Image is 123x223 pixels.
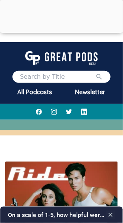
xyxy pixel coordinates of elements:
[20,72,95,81] input: Search by Title
[8,83,61,101] a: All Podcasts
[25,51,98,65] img: GreatPods
[8,211,115,220] button: Show survey - On a scale of 1-5, how helpful were the reviews on the website?
[66,83,115,101] a: Newsletter
[8,212,106,219] span: On a scale of 1-5, how helpful were the reviews on the website?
